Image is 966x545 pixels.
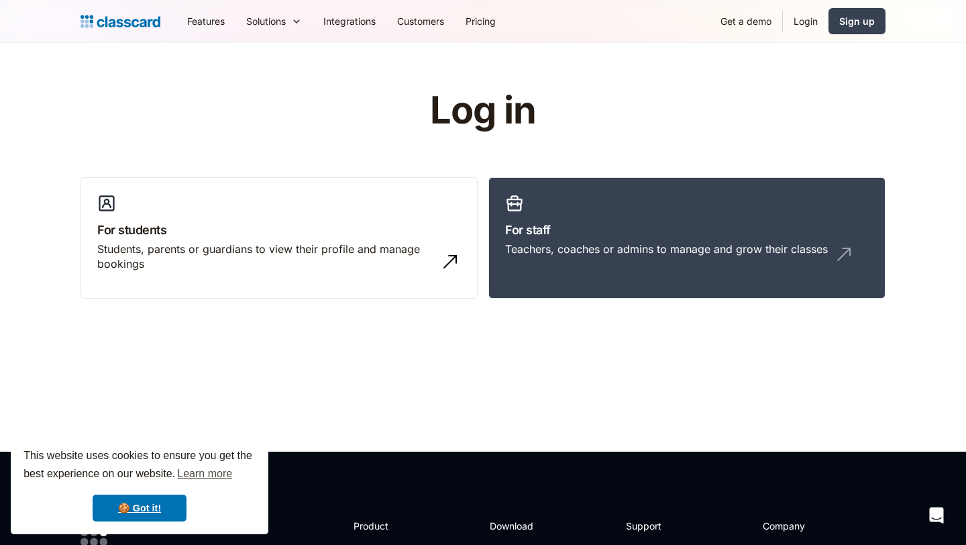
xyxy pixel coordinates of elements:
[11,435,268,534] div: cookieconsent
[626,519,680,533] h2: Support
[920,499,953,532] div: Open Intercom Messenger
[505,242,828,256] div: Teachers, coaches or admins to manage and grow their classes
[386,6,455,36] a: Customers
[490,519,545,533] h2: Download
[97,242,434,272] div: Students, parents or guardians to view their profile and manage bookings
[839,14,875,28] div: Sign up
[455,6,506,36] a: Pricing
[270,90,696,132] h1: Log in
[763,519,852,533] h2: Company
[80,177,478,299] a: For studentsStudents, parents or guardians to view their profile and manage bookings
[93,495,186,522] a: dismiss cookie message
[175,464,234,484] a: learn more about cookies
[505,221,869,239] h3: For staff
[354,519,425,533] h2: Product
[97,221,461,239] h3: For students
[313,6,386,36] a: Integrations
[176,6,235,36] a: Features
[23,448,256,484] span: This website uses cookies to ensure you get the best experience on our website.
[783,6,828,36] a: Login
[235,6,313,36] div: Solutions
[710,6,782,36] a: Get a demo
[828,8,885,34] a: Sign up
[80,12,160,31] a: Logo
[488,177,885,299] a: For staffTeachers, coaches or admins to manage and grow their classes
[246,14,286,28] div: Solutions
